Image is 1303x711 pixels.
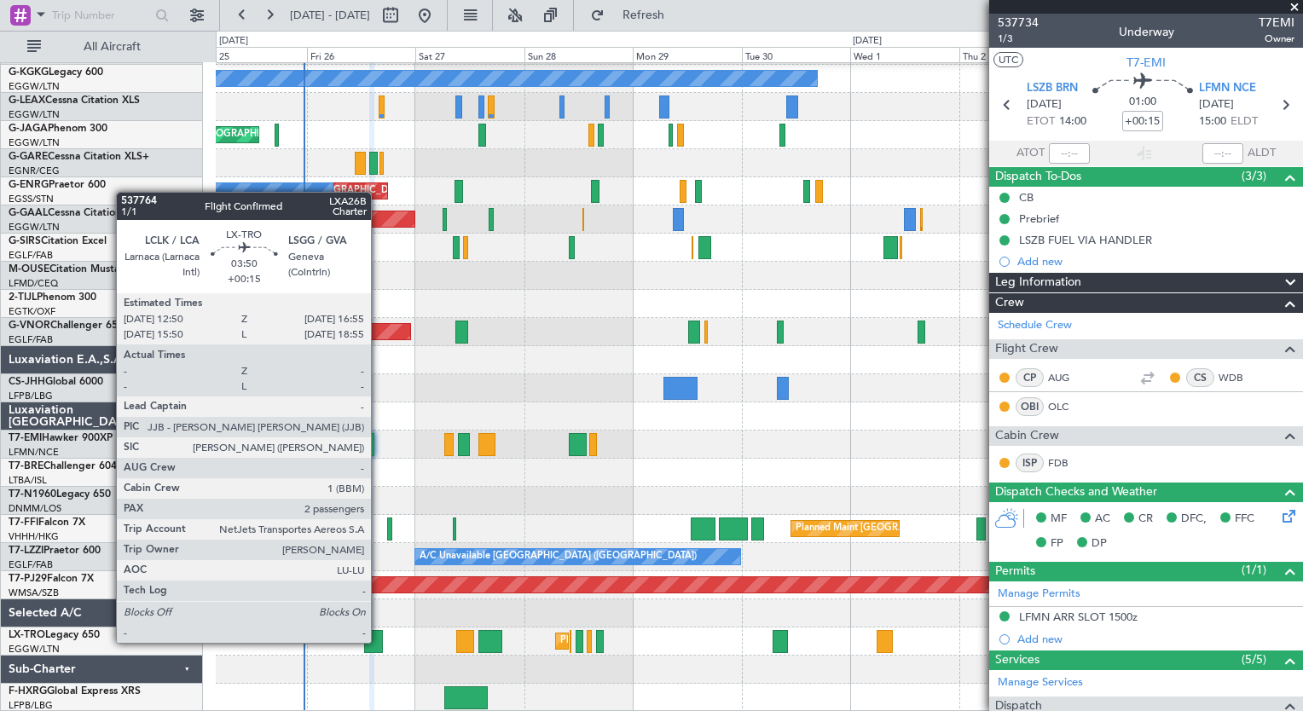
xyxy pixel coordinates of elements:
button: All Aircraft [19,33,185,61]
span: LX-TRO [9,630,45,640]
div: Planned Maint [GEOGRAPHIC_DATA] ([GEOGRAPHIC_DATA]) [235,375,503,401]
a: T7-EMIHawker 900XP [9,433,113,443]
span: Dispatch Checks and Weather [995,483,1157,502]
span: G-KGKG [9,67,49,78]
a: 2-TIJLPhenom 300 [9,292,96,303]
a: T7-LZZIPraetor 600 [9,546,101,556]
span: T7EMI [1259,14,1294,32]
a: LFPB/LBG [9,390,53,402]
div: [DATE] [219,34,248,49]
a: G-GARECessna Citation XLS+ [9,152,149,162]
div: A/C Unavailable [GEOGRAPHIC_DATA] ([GEOGRAPHIC_DATA]) [420,544,697,569]
div: Tue 30 [742,47,850,62]
a: EGLF/FAB [9,558,53,571]
a: G-LEAXCessna Citation XLS [9,95,140,106]
span: LSZB BRN [1027,80,1078,97]
div: Mon 29 [633,47,741,62]
span: All Aircraft [44,41,180,53]
span: G-ENRG [9,180,49,190]
input: --:-- [1049,143,1090,164]
span: Refresh [608,9,680,21]
span: Owner [1259,32,1294,46]
div: [DATE] [853,34,882,49]
a: G-JAGAPhenom 300 [9,124,107,134]
a: EGSS/STN [9,193,54,205]
div: Thu 25 [198,47,306,62]
a: M-OUSECitation Mustang [9,264,132,275]
span: [DATE] [1027,96,1062,113]
span: Permits [995,562,1035,581]
span: T7-N1960 [9,489,56,500]
span: LFMN NCE [1199,80,1256,97]
div: ISP [1016,454,1044,472]
a: G-VNORChallenger 650 [9,321,124,331]
a: EGGW/LTN [9,80,60,93]
div: Planned Maint [GEOGRAPHIC_DATA] ([GEOGRAPHIC_DATA]) [796,516,1064,541]
a: F-HXRGGlobal Express XRS [9,686,141,697]
div: Sun 28 [524,47,633,62]
a: EGGW/LTN [9,108,60,121]
span: G-VNOR [9,321,50,331]
a: EGGW/LTN [9,221,60,234]
span: T7-PJ29 [9,574,47,584]
span: 14:00 [1059,113,1086,130]
span: [DATE] - [DATE] [290,8,370,23]
span: 15:00 [1199,113,1226,130]
span: (3/3) [1242,167,1266,185]
span: 537734 [998,14,1039,32]
span: ELDT [1231,113,1258,130]
div: Prebrief [1019,211,1059,226]
span: ALDT [1248,145,1276,162]
span: 1/3 [998,32,1039,46]
a: WMSA/SZB [9,587,59,599]
span: CS-JHH [9,377,45,387]
a: LFMN/NCE [9,446,59,459]
div: LSZB FUEL VIA HANDLER [1019,233,1152,247]
div: Fri 26 [307,47,415,62]
button: UTC [993,52,1023,67]
a: EGNR/CEG [9,165,60,177]
span: M-OUSE [9,264,49,275]
span: 01:00 [1129,94,1156,111]
div: LFMN ARR SLOT 1500z [1019,610,1138,624]
div: CS [1186,368,1214,387]
div: Planned Maint [GEOGRAPHIC_DATA] ([GEOGRAPHIC_DATA]) [560,628,829,654]
div: CB [1019,190,1034,205]
input: Trip Number [52,3,150,28]
a: EGGW/LTN [9,643,60,656]
div: CP [1016,368,1044,387]
div: Underway [1119,23,1174,41]
a: Schedule Crew [998,317,1072,334]
a: FDB [1048,455,1086,471]
a: EGLF/FAB [9,333,53,346]
div: Wed 1 [850,47,958,62]
span: DP [1092,535,1107,552]
a: LX-TROLegacy 650 [9,630,100,640]
div: Add new [1017,254,1294,269]
span: T7-BRE [9,461,43,471]
span: G-LEAX [9,95,45,106]
a: Manage Services [998,674,1083,691]
span: FFC [1235,511,1254,528]
span: T7-EMI [9,433,42,443]
a: T7-N1960Legacy 650 [9,489,111,500]
a: LFMD/CEQ [9,277,58,290]
span: Flight Crew [995,339,1058,359]
span: G-JAGA [9,124,48,134]
a: VHHH/HKG [9,530,59,543]
a: T7-BREChallenger 604 [9,461,117,471]
span: MF [1051,511,1067,528]
span: [DATE] [1199,96,1234,113]
a: OLC [1048,399,1086,414]
a: EGGW/LTN [9,136,60,149]
a: EGTK/OXF [9,305,55,318]
span: DFC, [1181,511,1207,528]
span: ETOT [1027,113,1055,130]
div: OBI [1016,397,1044,416]
span: (5/5) [1242,650,1266,668]
span: Dispatch To-Dos [995,167,1081,187]
a: G-SIRSCitation Excel [9,236,107,246]
a: G-ENRGPraetor 600 [9,180,106,190]
span: G-GAAL [9,208,48,218]
span: 2-TIJL [9,292,37,303]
